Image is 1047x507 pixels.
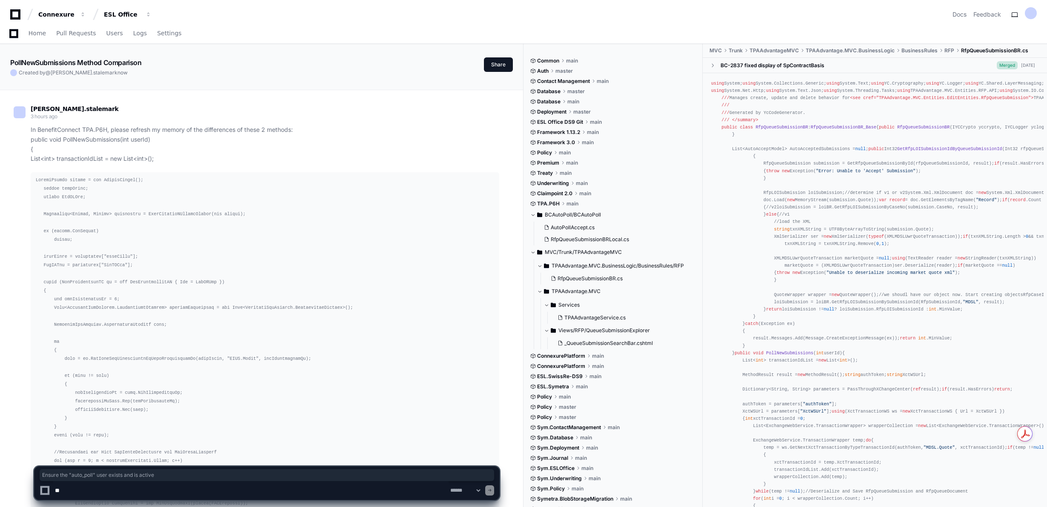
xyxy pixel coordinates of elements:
button: Share [484,57,513,72]
span: using [926,81,939,86]
button: TPAAdvantage.MVC [537,285,696,298]
span: using [832,409,845,414]
span: public [735,350,750,356]
span: "authToken" [803,402,832,407]
span: main [587,129,599,136]
span: AutoPollAccept.cs [551,224,595,231]
span: Sym.Database [537,434,573,441]
a: Logs [133,24,147,43]
span: Auth [537,68,549,74]
span: ConnexurePlatform [537,363,585,370]
span: int [918,336,926,341]
span: main [592,363,604,370]
span: Database [537,98,561,105]
span: BusinessRules [901,47,938,54]
span: Users [106,31,123,36]
app-text-character-animate: PollNewSubmissions Method Comparison [10,58,142,67]
span: int [755,358,763,363]
span: var [879,197,887,202]
span: Premium [537,160,559,166]
span: ref [913,387,921,392]
span: new [824,234,832,239]
span: using [871,81,884,86]
div: BC-2837 fixed display of SpContractBasis [721,62,824,69]
span: /// [721,117,729,122]
span: throw [777,270,790,275]
span: Sym.ContactManagement [537,424,601,431]
span: using [766,88,779,93]
span: ESL.Symetra [537,383,569,390]
span: /// [721,110,729,115]
span: BCAutoPoll/BCAutoPoll [545,211,601,218]
span: class [740,125,753,130]
div: ESL Office [104,10,140,19]
span: int [745,416,753,421]
button: _QueueSubmissionSearchBar.cshtml [554,337,691,349]
button: Feedback [973,10,1001,19]
span: //determine if v1 or v2 [845,190,905,195]
span: TPAAdvantageService.cs [564,314,626,321]
span: new [832,292,839,297]
span: main [589,373,601,380]
span: Contact Management [537,78,590,85]
span: new [782,168,790,174]
span: new [978,190,986,195]
div: Connexure [38,10,75,19]
span: int [816,350,824,356]
span: userId [816,350,839,356]
span: using [892,256,905,261]
span: master [573,108,591,115]
span: ESL.SwissRe-DS9 [537,373,583,380]
span: Framework 1.13.2 [537,129,580,136]
span: /// [721,95,729,100]
span: if [942,387,947,392]
svg: Directory [537,247,542,257]
span: string [774,227,790,232]
span: //v1 [779,212,790,217]
span: PollNewSubmissions [766,350,813,356]
span: if [1007,445,1013,450]
span: main [608,424,620,431]
span: int [929,307,936,312]
span: Merged [997,61,1018,69]
span: Treaty [537,170,553,177]
button: AutoPollAccept.cs [541,222,691,234]
span: using [711,81,724,86]
span: TPAAdvantage.MVC [552,288,601,295]
span: main [576,180,588,187]
span: _QueueSubmissionSearchBar.cshtml [564,340,653,347]
span: do [866,438,871,443]
span: //we shoudl have our object now. Start creating objects [879,292,1023,297]
span: main [576,383,588,390]
span: ConnexurePlatform [537,353,585,359]
span: Common [537,57,559,64]
span: using [743,81,756,86]
span: using [965,81,978,86]
span: using [897,88,910,93]
span: Views/RFP/QueueSubmissionExplorer [558,327,650,334]
button: TPAAdvantageService.cs [554,312,691,324]
span: MVC/Trunk/TPAAdvantageMVC [545,249,622,256]
span: using [711,88,724,93]
span: new [958,256,965,261]
span: "Record" [976,197,997,202]
span: master [559,414,576,421]
span: Database [537,88,561,95]
button: Views/RFP/QueueSubmissionExplorer [544,324,696,337]
span: 0 [800,416,803,421]
span: main [566,200,578,207]
span: void [753,350,764,356]
span: return [900,336,915,341]
span: RfpQueueSubmissionBR_Base [811,125,876,130]
span: using [824,88,837,93]
span: main [559,149,571,156]
span: "Error: Unable to 'Accept' Submission" [816,168,915,174]
span: @ [46,69,51,76]
span: record [890,197,905,202]
span: 0 [1026,234,1028,239]
span: main [566,57,578,64]
span: Pull Requests [56,31,96,36]
span: TPA.P6H [537,200,560,207]
span: </summary> [732,117,758,122]
span: <see cref="TPAAdvantage.MVC.Entities.EditEntities.RfpQueueSubmission"> [850,95,1033,100]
